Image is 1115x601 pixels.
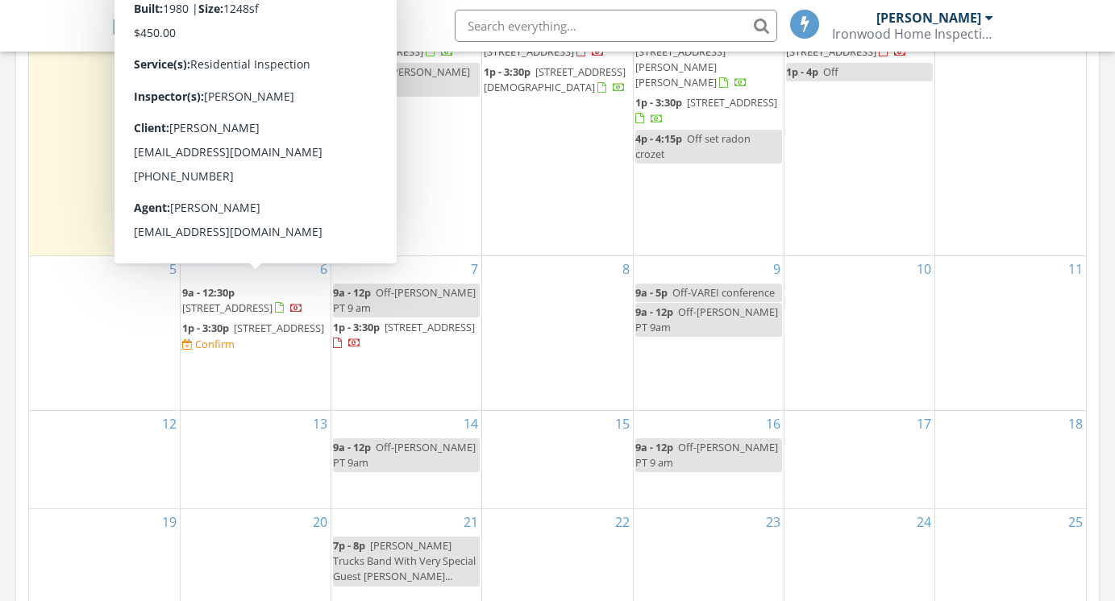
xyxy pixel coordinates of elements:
[29,410,180,508] td: Go to October 12, 2025
[913,509,934,535] a: Go to October 24, 2025
[1065,509,1086,535] a: Go to October 25, 2025
[195,338,235,350] div: Confirm
[876,10,981,26] div: [PERSON_NAME]
[182,79,273,109] span: [STREET_ADDRESS][PERSON_NAME]
[633,255,784,410] td: Go to October 9, 2025
[913,256,934,282] a: Go to October 10, 2025
[687,95,777,110] span: [STREET_ADDRESS]
[482,255,633,410] td: Go to October 8, 2025
[619,256,633,282] a: Go to October 8, 2025
[786,64,818,79] span: 1p - 4p
[182,285,303,315] a: 9a - 12:30p [STREET_ADDRESS]
[331,410,482,508] td: Go to October 14, 2025
[182,64,294,109] a: 8a - 11:30a [STREET_ADDRESS][PERSON_NAME]
[182,114,329,148] a: 1p - 3:30p [STREET_ADDRESS][PERSON_NAME]
[635,305,673,319] span: 9a - 12p
[763,509,784,535] a: Go to October 23, 2025
[763,411,784,437] a: Go to October 16, 2025
[482,410,633,508] td: Go to October 15, 2025
[484,64,626,94] a: 1p - 3:30p [STREET_ADDRESS][DEMOGRAPHIC_DATA]
[333,285,371,300] span: 9a - 12p
[633,410,784,508] td: Go to October 16, 2025
[484,44,574,59] span: [STREET_ADDRESS]
[935,255,1086,410] td: Go to October 11, 2025
[484,64,530,79] span: 1p - 3:30p
[317,256,331,282] a: Go to October 6, 2025
[182,300,273,315] span: [STREET_ADDRESS]
[484,29,605,59] a: 9a - 11:30a [STREET_ADDRESS]
[786,29,907,59] a: 9a - 11:30a [STREET_ADDRESS]
[635,440,673,454] span: 9a - 12p
[333,538,476,583] span: [PERSON_NAME] Trucks Band With Very Special Guest [PERSON_NAME]...
[166,256,180,282] a: Go to October 5, 2025
[333,320,475,350] a: 1p - 3:30p [STREET_ADDRESS]
[460,411,481,437] a: Go to October 14, 2025
[182,64,235,78] span: 8a - 11:30a
[635,440,778,470] span: Off-[PERSON_NAME] PT 9 am
[182,115,324,145] a: 1p - 3:30p [STREET_ADDRESS][PERSON_NAME]
[635,27,782,93] a: 9a - 11:30a [STREET_ADDRESS][PERSON_NAME][PERSON_NAME]
[333,440,371,454] span: 9a - 12p
[182,115,324,145] span: [STREET_ADDRESS][PERSON_NAME]
[460,509,481,535] a: Go to October 21, 2025
[182,285,235,300] span: 9a - 12:30p
[484,63,630,97] a: 1p - 3:30p [STREET_ADDRESS][DEMOGRAPHIC_DATA]
[832,26,993,42] div: Ironwood Home Inspections
[182,321,229,335] span: 1p - 3:30p
[182,62,329,113] a: 8a - 11:30a [STREET_ADDRESS][PERSON_NAME]
[333,29,454,59] a: 9a - 11:30a [STREET_ADDRESS]
[29,255,180,410] td: Go to October 5, 2025
[159,509,180,535] a: Go to October 19, 2025
[635,95,682,110] span: 1p - 3:30p
[333,320,380,334] span: 1p - 3:30p
[111,8,147,44] img: The Best Home Inspection Software - Spectora
[234,321,324,335] span: [STREET_ADDRESS]
[333,318,480,353] a: 1p - 3:30p [STREET_ADDRESS]
[182,284,329,318] a: 9a - 12:30p [STREET_ADDRESS]
[484,64,626,94] span: [STREET_ADDRESS][DEMOGRAPHIC_DATA]
[635,93,782,128] a: 1p - 3:30p [STREET_ADDRESS]
[333,64,365,79] span: 1p - 4p
[784,255,934,410] td: Go to October 10, 2025
[182,321,324,335] a: 1p - 3:30p [STREET_ADDRESS]
[784,410,934,508] td: Go to October 17, 2025
[612,509,633,535] a: Go to October 22, 2025
[333,64,470,94] span: Off-[PERSON_NAME] PT 3pm
[913,411,934,437] a: Go to October 17, 2025
[158,8,290,42] span: SPECTORA
[159,411,180,437] a: Go to October 12, 2025
[310,509,331,535] a: Go to October 20, 2025
[180,410,331,508] td: Go to October 13, 2025
[455,10,777,42] input: Search everything...
[635,131,751,161] span: Off set radon crozet
[468,256,481,282] a: Go to October 7, 2025
[1065,411,1086,437] a: Go to October 18, 2025
[310,411,331,437] a: Go to October 13, 2025
[786,44,876,59] span: [STREET_ADDRESS]
[635,44,726,89] span: [STREET_ADDRESS][PERSON_NAME][PERSON_NAME]
[331,255,482,410] td: Go to October 7, 2025
[635,29,747,90] a: 9a - 11:30a [STREET_ADDRESS][PERSON_NAME][PERSON_NAME]
[333,44,423,59] span: [STREET_ADDRESS]
[635,95,777,125] a: 1p - 3:30p [STREET_ADDRESS]
[635,285,668,300] span: 9a - 5p
[182,337,235,352] a: Confirm
[635,305,778,334] span: Off-[PERSON_NAME] PT 9am
[333,538,365,553] span: 7p - 8p
[180,255,331,410] td: Go to October 6, 2025
[182,319,329,354] a: 1p - 3:30p [STREET_ADDRESS] Confirm
[333,440,476,470] span: Off-[PERSON_NAME] PT 9am
[770,256,784,282] a: Go to October 9, 2025
[823,64,838,79] span: Off
[111,22,290,56] a: SPECTORA
[385,320,475,334] span: [STREET_ADDRESS]
[182,115,229,130] span: 1p - 3:30p
[672,285,775,300] span: Off-VAREI conference
[333,285,476,315] span: Off-[PERSON_NAME] PT 9 am
[935,410,1086,508] td: Go to October 18, 2025
[612,411,633,437] a: Go to October 15, 2025
[1065,256,1086,282] a: Go to October 11, 2025
[635,131,682,146] span: 4p - 4:15p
